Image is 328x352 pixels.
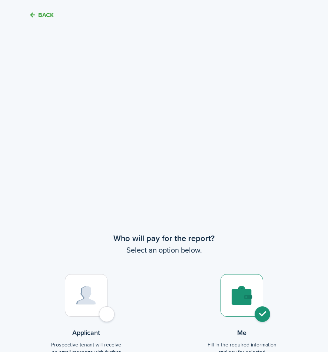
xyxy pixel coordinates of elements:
[51,328,122,338] control-radio-card-title: Applicant
[207,328,277,338] control-radio-card-title: Me
[9,232,320,244] wizard-step-header-title: Who will pay for the report?
[232,286,252,305] img: Me
[29,11,54,19] button: Back
[76,286,96,305] img: Applicant
[9,244,320,256] wizard-step-header-description: Select an option below.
